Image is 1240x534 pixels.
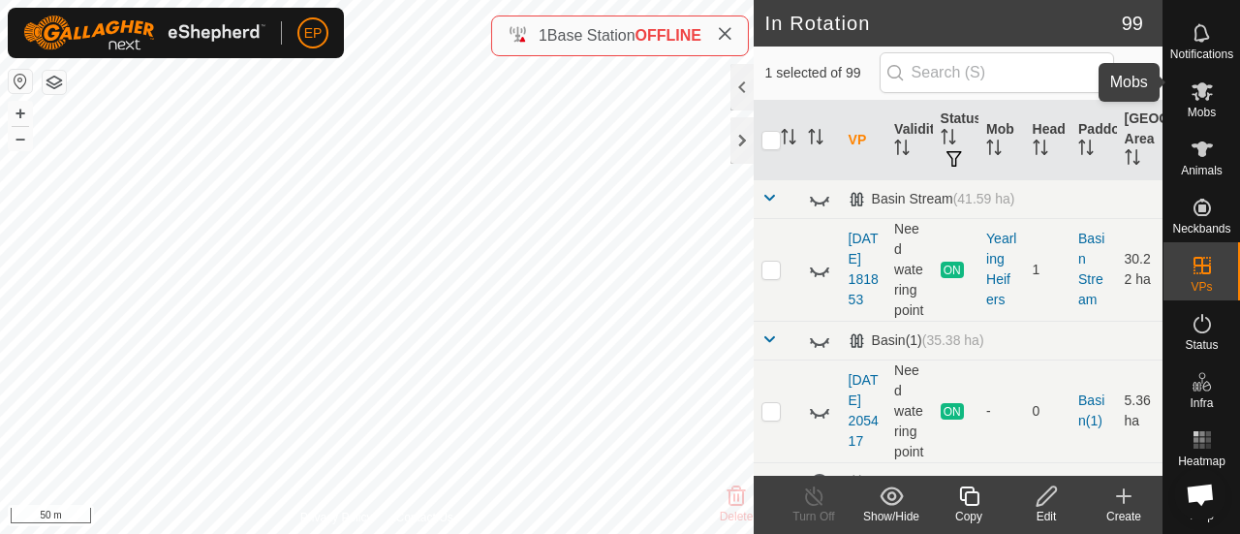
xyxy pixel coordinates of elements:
div: Birch Hill [849,474,987,490]
span: 1 [539,27,547,44]
span: EP [304,23,323,44]
span: ON [941,262,964,278]
div: Open chat [1174,468,1226,520]
span: VPs [1191,281,1212,293]
span: ON [941,403,964,420]
span: Heatmap [1178,455,1225,467]
p-sorticon: Activate to sort [781,132,796,147]
h2: In Rotation [765,12,1122,35]
p-sorticon: Activate to sort [1125,152,1140,168]
div: Turn Off [775,508,852,525]
button: + [9,102,32,125]
p-sorticon: Activate to sort [808,132,823,147]
span: Infra [1190,397,1213,409]
th: Status [933,101,978,180]
th: Mob [978,101,1024,180]
a: Help [1163,475,1240,529]
p-sorticon: Activate to sort [1033,142,1048,158]
th: VP [841,101,886,180]
span: Mobs [1188,107,1216,118]
span: Status [1185,339,1218,351]
div: Basin Stream [849,191,1015,207]
th: Head [1025,101,1070,180]
a: Contact Us [395,509,452,526]
td: Need watering point [886,360,932,462]
div: Edit [1007,508,1085,525]
span: (35.38 ha) [922,332,984,348]
img: Gallagher Logo [23,16,265,50]
button: Map Layers [43,71,66,94]
span: (12.17 ha) [925,474,987,489]
span: Notifications [1170,48,1233,60]
span: 1 selected of 99 [765,63,880,83]
p-sorticon: Activate to sort [941,132,956,147]
span: Neckbands [1172,223,1230,235]
td: 30.22 ha [1117,218,1162,321]
div: - [986,401,1016,422]
button: – [9,127,32,150]
td: Need watering point [886,218,932,321]
th: Validity [886,101,932,180]
a: [DATE] 181853 [849,231,879,307]
span: Animals [1181,165,1223,176]
a: Basin Stream [1078,231,1104,307]
a: Basin(1) [1078,393,1104,428]
a: [DATE] 205417 [849,372,879,449]
span: (41.59 ha) [953,191,1015,206]
span: 99 [1122,9,1143,38]
input: Search (S) [880,52,1114,93]
button: Reset Map [9,70,32,93]
span: Base Station [547,27,635,44]
th: Paddock [1070,101,1116,180]
a: Privacy Policy [300,509,373,526]
div: Yearling Heifers [986,229,1016,310]
td: 5.36 ha [1117,360,1162,462]
p-sorticon: Activate to sort [1078,142,1094,158]
td: 0 [1025,360,1070,462]
span: Help [1190,510,1214,521]
div: Show/Hide [852,508,930,525]
div: Create [1085,508,1162,525]
div: Basin(1) [849,332,984,349]
span: OFFLINE [635,27,701,44]
th: [GEOGRAPHIC_DATA] Area [1117,101,1162,180]
td: 1 [1025,218,1070,321]
p-sorticon: Activate to sort [894,142,910,158]
div: Copy [930,508,1007,525]
p-sorticon: Activate to sort [986,142,1002,158]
